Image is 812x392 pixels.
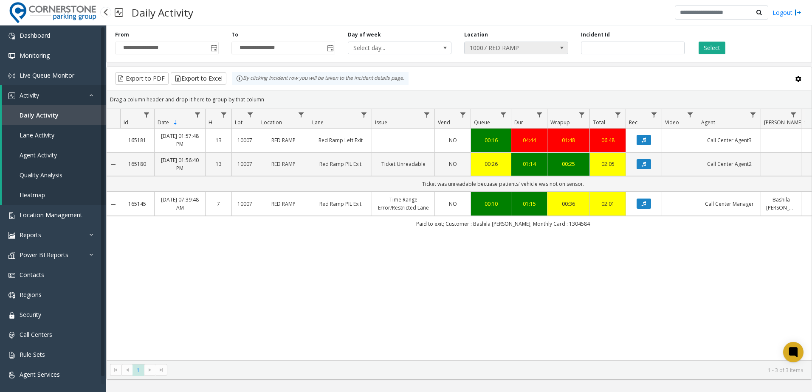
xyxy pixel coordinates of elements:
[261,119,282,126] span: Location
[160,196,200,212] a: [DATE] 07:39:48 AM
[648,109,660,120] a: Rec. Filter Menu
[8,53,15,59] img: 'icon'
[20,271,44,279] span: Contacts
[8,312,15,319] img: 'icon'
[20,211,82,219] span: Location Management
[209,119,212,126] span: H
[20,71,74,79] span: Live Queue Monitor
[115,72,169,85] button: Export to PDF
[348,42,431,54] span: Select day...
[553,136,584,144] a: 01:48
[263,136,304,144] a: RED RAMP
[2,85,106,105] a: Activity
[20,191,45,199] span: Heatmap
[235,119,242,126] span: Lot
[465,42,547,54] span: 10007 RED RAMP
[553,160,584,168] div: 00:25
[516,136,542,144] a: 04:44
[764,119,803,126] span: [PERSON_NAME]
[476,200,506,208] a: 00:10
[107,161,120,168] a: Collapse Details
[231,31,238,39] label: To
[701,119,715,126] span: Agent
[8,33,15,39] img: 'icon'
[236,75,243,82] img: infoIcon.svg
[20,231,41,239] span: Reports
[476,160,506,168] a: 00:26
[125,160,149,168] a: 165180
[464,31,488,39] label: Location
[314,160,367,168] a: Red Ramp PIL Exit
[457,109,469,120] a: Vend Filter Menu
[107,92,812,107] div: Drag a column header and drop it here to group by that column
[192,109,203,120] a: Date Filter Menu
[788,109,799,120] a: Parker Filter Menu
[8,272,15,279] img: 'icon'
[516,200,542,208] div: 01:15
[516,160,542,168] div: 01:14
[421,109,433,120] a: Issue Filter Menu
[595,200,620,208] a: 02:01
[476,136,506,144] a: 00:16
[534,109,545,120] a: Dur Filter Menu
[20,131,54,139] span: Lane Activity
[449,200,457,207] span: NO
[263,160,304,168] a: RED RAMP
[158,119,169,126] span: Date
[703,200,756,208] a: Call Center Manager
[553,200,584,208] a: 00:36
[612,109,624,120] a: Total Filter Menu
[795,8,801,17] img: logout
[107,109,812,360] div: Data table
[593,119,605,126] span: Total
[2,105,106,125] a: Daily Activity
[595,136,620,144] div: 06:48
[8,352,15,358] img: 'icon'
[141,109,152,120] a: Id Filter Menu
[440,160,465,168] a: NO
[314,200,367,208] a: Red Ramp PIL Exit
[377,196,429,212] a: Time Range Error/Restricted Lane
[474,119,490,126] span: Queue
[171,72,226,85] button: Export to Excel
[20,51,50,59] span: Monitoring
[358,109,370,120] a: Lane Filter Menu
[20,111,59,119] span: Daily Activity
[325,42,335,54] span: Toggle popup
[107,201,120,208] a: Collapse Details
[8,252,15,259] img: 'icon'
[595,160,620,168] a: 02:05
[172,367,803,374] kendo-pager-info: 1 - 3 of 3 items
[747,109,759,120] a: Agent Filter Menu
[629,119,639,126] span: Rec.
[8,292,15,299] img: 'icon'
[514,119,523,126] span: Dur
[377,160,429,168] a: Ticket Unreadable
[498,109,509,120] a: Queue Filter Menu
[449,160,457,168] span: NO
[124,119,128,126] span: Id
[665,119,679,126] span: Video
[115,2,123,23] img: pageIcon
[8,332,15,339] img: 'icon'
[703,136,756,144] a: Call Center Agent3
[314,136,367,144] a: Red Ramp Left Exit
[773,8,801,17] a: Logout
[375,119,387,126] span: Issue
[581,31,610,39] label: Incident Id
[211,200,226,208] a: 7
[2,185,106,205] a: Heatmap
[20,251,68,259] span: Power BI Reports
[2,125,106,145] a: Lane Activity
[8,372,15,378] img: 'icon'
[766,196,796,212] a: Bashila [PERSON_NAME]
[550,119,570,126] span: Wrapup
[20,311,41,319] span: Security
